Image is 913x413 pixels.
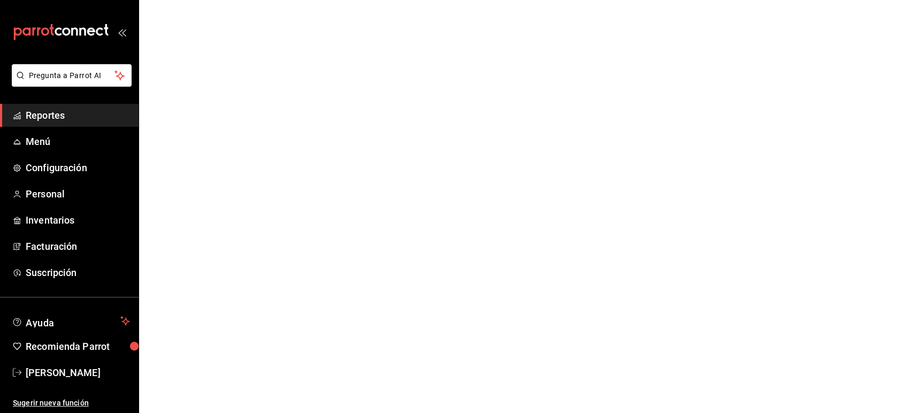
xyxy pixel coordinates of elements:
a: Pregunta a Parrot AI [7,78,132,89]
span: Sugerir nueva función [13,397,130,409]
span: Menú [26,134,130,149]
span: Reportes [26,108,130,123]
button: Pregunta a Parrot AI [12,64,132,87]
span: [PERSON_NAME] [26,365,130,380]
span: Inventarios [26,213,130,227]
span: Suscripción [26,265,130,280]
span: Facturación [26,239,130,254]
span: Personal [26,187,130,201]
span: Recomienda Parrot [26,339,130,354]
span: Pregunta a Parrot AI [29,70,115,81]
button: open_drawer_menu [118,28,126,36]
span: Configuración [26,160,130,175]
span: Ayuda [26,315,116,327]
